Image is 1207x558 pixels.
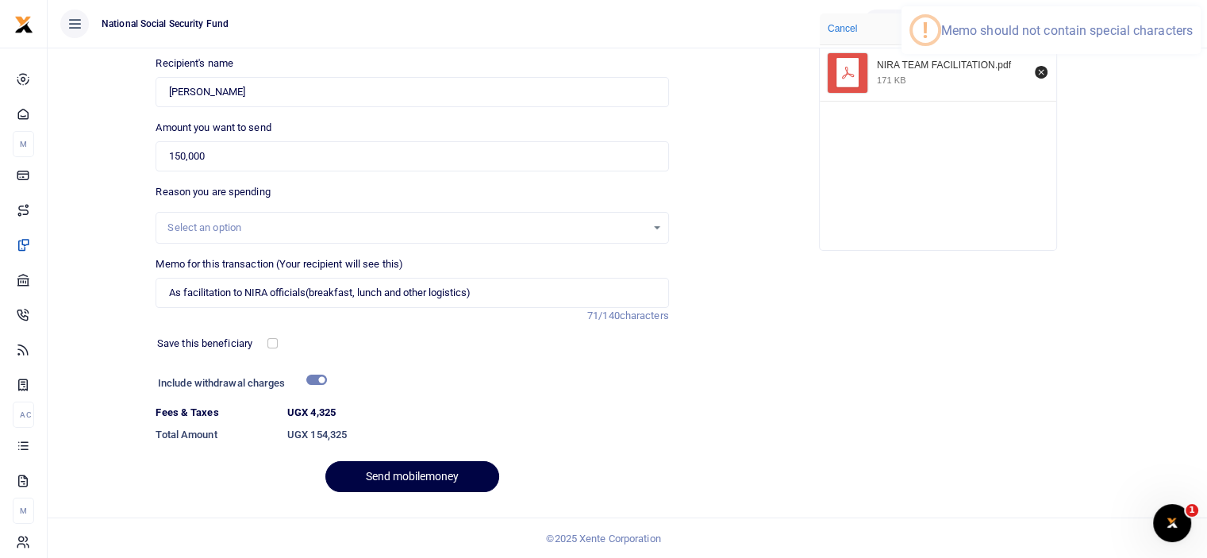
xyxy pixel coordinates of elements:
input: UGX [156,141,668,171]
span: 1 [1186,504,1198,517]
li: Ac [13,402,34,428]
input: Enter extra information [156,278,668,308]
div: Memo should not contain special characters [941,23,1193,38]
h6: Total Amount [156,429,275,441]
span: characters [620,310,669,321]
span: National Social Security Fund [95,17,235,31]
label: Memo for this transaction (Your recipient will see this) [156,256,403,272]
li: Wallet ballance [856,10,960,38]
label: UGX 4,325 [287,405,336,421]
iframe: Intercom live chat [1153,504,1191,542]
label: Save this beneficiary [157,336,252,352]
div: 1 file selected [871,13,1005,45]
button: Cancel [823,18,862,39]
img: logo-small [14,15,33,34]
input: Loading name... [156,77,668,107]
span: 71/140 [587,310,620,321]
dt: Fees & Taxes [149,405,281,421]
div: File Uploader [819,13,1057,251]
div: 171 KB [877,75,906,86]
label: Amount you want to send [156,120,271,136]
li: M [13,498,34,524]
a: logo-small logo-large logo-large [14,17,33,29]
div: Select an option [167,220,645,236]
h6: UGX 154,325 [287,429,669,441]
label: Reason you are spending [156,184,270,200]
div: ! [922,17,928,43]
li: M [13,131,34,157]
label: Recipient's name [156,56,233,71]
h6: Include withdrawal charges [158,377,320,390]
button: Send mobilemoney [325,461,499,492]
div: NIRA TEAM FACILITATION.pdf [877,60,1026,72]
button: Remove file [1032,63,1050,81]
